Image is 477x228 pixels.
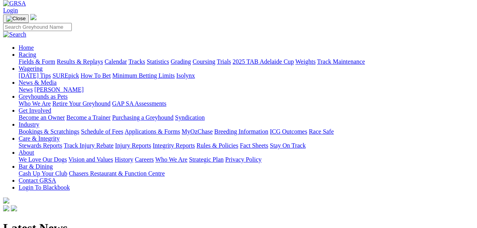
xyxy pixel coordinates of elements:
a: Applications & Forms [125,128,180,135]
img: Search [3,31,26,38]
img: facebook.svg [3,205,9,211]
a: Coursing [193,58,215,65]
a: [PERSON_NAME] [34,86,83,93]
a: SUREpick [52,72,79,79]
a: Weights [295,58,316,65]
a: Cash Up Your Club [19,170,67,177]
a: Retire Your Greyhound [52,100,111,107]
a: Become an Owner [19,114,65,121]
a: Greyhounds as Pets [19,93,68,100]
a: About [19,149,34,156]
a: Vision and Values [68,156,113,163]
a: Stay On Track [270,142,305,149]
div: Racing [19,58,474,65]
a: Bar & Dining [19,163,53,170]
a: Fact Sheets [240,142,268,149]
a: Who We Are [155,156,187,163]
div: Wagering [19,72,474,79]
a: Track Injury Rebate [64,142,113,149]
a: Purchasing a Greyhound [112,114,173,121]
div: News & Media [19,86,474,93]
a: Trials [217,58,231,65]
a: Isolynx [176,72,195,79]
a: News [19,86,33,93]
a: Privacy Policy [225,156,262,163]
div: About [19,156,474,163]
a: Racing [19,51,36,58]
a: ICG Outcomes [270,128,307,135]
a: Industry [19,121,39,128]
a: Results & Replays [57,58,103,65]
a: Statistics [147,58,169,65]
a: Strategic Plan [189,156,224,163]
a: GAP SA Assessments [112,100,167,107]
a: Stewards Reports [19,142,62,149]
a: [DATE] Tips [19,72,51,79]
a: Careers [135,156,154,163]
a: Race Safe [309,128,333,135]
a: Minimum Betting Limits [112,72,175,79]
img: logo-grsa-white.png [30,14,36,20]
a: Bookings & Scratchings [19,128,79,135]
a: Calendar [104,58,127,65]
a: MyOzChase [182,128,213,135]
a: News & Media [19,79,57,86]
a: Who We Are [19,100,51,107]
a: Track Maintenance [317,58,365,65]
a: Fields & Form [19,58,55,65]
a: Injury Reports [115,142,151,149]
button: Toggle navigation [3,14,29,23]
a: Become a Trainer [66,114,111,121]
a: Grading [171,58,191,65]
a: Integrity Reports [153,142,195,149]
a: Contact GRSA [19,177,56,184]
a: Breeding Information [214,128,268,135]
a: Get Involved [19,107,51,114]
div: Industry [19,128,474,135]
a: Login To Blackbook [19,184,70,191]
a: Wagering [19,65,43,72]
a: Login [3,7,18,14]
img: twitter.svg [11,205,17,211]
div: Bar & Dining [19,170,474,177]
div: Get Involved [19,114,474,121]
a: Syndication [175,114,205,121]
a: 2025 TAB Adelaide Cup [232,58,294,65]
img: Close [6,16,26,22]
div: Care & Integrity [19,142,474,149]
a: Tracks [128,58,145,65]
a: How To Bet [81,72,111,79]
a: Schedule of Fees [81,128,123,135]
div: Greyhounds as Pets [19,100,474,107]
a: Home [19,44,34,51]
img: logo-grsa-white.png [3,197,9,204]
a: Rules & Policies [196,142,238,149]
a: Care & Integrity [19,135,60,142]
a: History [114,156,133,163]
a: We Love Our Dogs [19,156,67,163]
a: Chasers Restaurant & Function Centre [69,170,165,177]
input: Search [3,23,72,31]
